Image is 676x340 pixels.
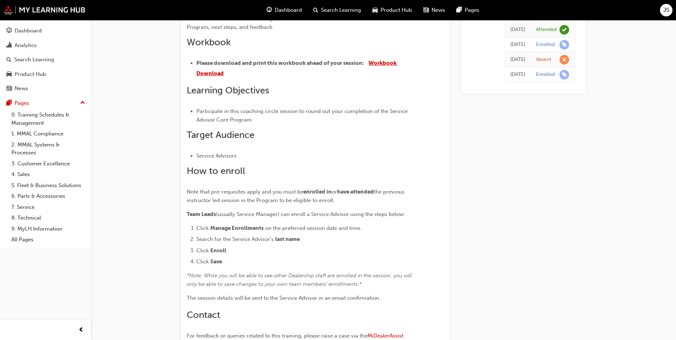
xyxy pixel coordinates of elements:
[536,41,555,48] div: Enrolled
[308,3,367,17] a: search-iconSearch Learning
[9,139,88,158] a: 2. MMAL Systems & Processes
[196,108,409,123] span: Participate in this coaching circle session to round out your completion of the Service Advisor C...
[15,84,28,93] div: News
[187,165,245,176] span: How to enroll
[332,189,337,195] span: or
[510,70,525,78] div: Wed Mar 26 2025 08:45:24 GMT+1000 (Australian Eastern Standard Time)
[196,258,209,265] span: Click
[559,69,569,79] span: learningRecordVerb_ENROLL-icon
[15,41,37,50] div: Analytics
[196,225,209,231] span: Click
[15,99,29,107] div: Pages
[3,97,88,110] button: Pages
[3,82,88,95] a: News
[187,189,303,195] span: Note that pre-requisites apply and you must be
[210,247,226,254] span: Enroll
[228,247,229,254] span: .
[216,211,405,217] span: (usually Service Manager) can enroll a Service Advisor using the steps below:
[9,128,88,139] a: 1. MMAL Compliance
[9,191,88,202] a: 6. Parts & Accessories
[510,40,525,48] div: Thu Jul 24 2025 15:16:35 GMT+1000 (Australian Eastern Standard Time)
[6,28,12,34] span: guage-icon
[15,70,46,78] div: Product Hub
[261,3,308,17] a: guage-iconDashboard
[451,3,485,17] a: pages-iconPages
[9,234,88,245] a: All Pages
[187,272,413,287] span: *Note: While you will be able to see other Dealership staff are enrolled in the session, you will...
[510,25,525,34] div: Tue Aug 12 2025 10:30:00 GMT+1000 (Australian Eastern Standard Time)
[210,225,264,231] span: Manage Enrollments
[6,57,11,63] span: search-icon
[187,333,367,339] span: For feedback or queries related to this training, please raise a case via the
[3,39,88,52] a: Analytics
[465,6,479,14] span: Pages
[9,109,88,128] a: 0. Training Schedules & Management
[187,309,220,320] span: Contact
[4,5,86,15] img: mmal
[196,153,237,159] span: Service Advisors
[559,40,569,49] span: learningRecordVerb_ENROLL-icon
[6,86,12,92] span: news-icon
[187,211,216,217] span: Team Leads
[275,236,300,242] span: last name
[664,6,669,14] span: JS
[536,56,551,63] div: Absent
[196,236,274,242] span: Search for the Service Advisor's
[275,6,302,14] span: Dashboard
[9,169,88,180] a: 4. Sales
[187,295,381,301] span: The session details will be sent to the Service Advisor in an email confirmation.
[223,258,225,265] span: .
[15,27,42,35] div: Dashboard
[9,180,88,191] a: 5. Fleet & Business Solutions
[9,223,88,235] a: 9. MyLH Information
[196,60,364,66] span: Please download and print this workbook ahead of your session:
[187,37,231,48] span: Workbook
[6,100,12,107] span: pages-icon
[536,26,557,33] div: Attended
[9,212,88,223] a: 8. Technical
[510,55,525,63] div: Thu Jul 24 2025 10:30:00 GMT+1000 (Australian Eastern Standard Time)
[3,53,88,66] a: Search Learning
[265,225,362,231] span: on the preferred session date and time.
[372,6,378,15] span: car-icon
[210,258,222,265] span: Save
[313,6,318,15] span: search-icon
[3,68,88,81] a: Product Hub
[559,25,569,34] span: learningRecordVerb_ATTEND-icon
[3,24,88,37] a: Dashboard
[187,189,406,204] span: the previous instructor led session in the Program to be eligible to enroll.
[337,189,374,195] span: have attended
[6,42,12,49] span: chart-icon
[78,326,84,335] span: prev-icon
[187,129,254,140] span: Target Audience
[80,98,85,108] span: up-icon
[187,85,269,96] span: Learning Objectives
[14,56,54,64] div: Search Learning
[423,6,429,15] span: news-icon
[381,6,412,14] span: Product Hub
[267,6,272,15] span: guage-icon
[432,6,445,14] span: News
[536,71,555,78] div: Enrolled
[559,55,569,64] span: learningRecordVerb_ABSENT-icon
[418,3,451,17] a: news-iconNews
[303,189,332,195] span: enrolled in
[456,6,462,15] span: pages-icon
[301,236,303,242] span: .
[321,6,361,14] span: Search Learning
[196,247,209,254] span: Click
[9,202,88,213] a: 7. Service
[9,158,88,169] a: 3. Customer Excellence
[660,4,672,16] button: JS
[6,71,12,78] span: car-icon
[3,23,88,97] button: DashboardAnalyticsSearch LearningProduct HubNews
[367,3,418,17] a: car-iconProduct Hub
